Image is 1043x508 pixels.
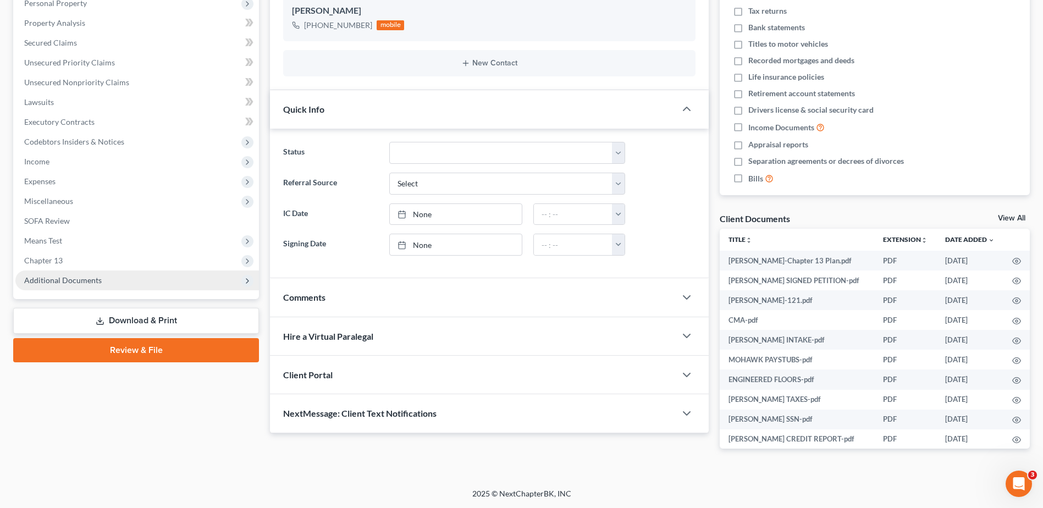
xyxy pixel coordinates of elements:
a: Secured Claims [15,33,259,53]
td: [DATE] [936,330,1003,350]
td: [PERSON_NAME] INTAKE-pdf [720,330,874,350]
td: [DATE] [936,290,1003,310]
td: [PERSON_NAME]-121.pdf [720,290,874,310]
span: Income Documents [748,122,814,133]
input: -- : -- [534,204,612,225]
iframe: Intercom live chat [1006,471,1032,497]
label: Signing Date [278,234,383,256]
span: Life insurance policies [748,71,824,82]
a: Lawsuits [15,92,259,112]
div: [PERSON_NAME] [292,4,687,18]
span: Unsecured Nonpriority Claims [24,78,129,87]
span: Lawsuits [24,97,54,107]
span: Drivers license & social security card [748,104,874,115]
td: PDF [874,310,936,330]
span: Hire a Virtual Paralegal [283,331,373,341]
td: CMA-pdf [720,310,874,330]
label: Status [278,142,383,164]
td: [DATE] [936,350,1003,369]
td: PDF [874,290,936,310]
td: PDF [874,429,936,449]
td: [PERSON_NAME]-Chapter 13 Plan.pdf [720,251,874,270]
a: SOFA Review [15,211,259,231]
td: PDF [874,270,936,290]
a: None [390,234,522,255]
td: PDF [874,369,936,389]
a: Unsecured Nonpriority Claims [15,73,259,92]
td: [DATE] [936,270,1003,290]
span: NextMessage: Client Text Notifications [283,408,437,418]
td: PDF [874,390,936,410]
a: Download & Print [13,308,259,334]
td: [DATE] [936,390,1003,410]
td: PDF [874,350,936,369]
a: None [390,204,522,225]
td: [PERSON_NAME] SIGNED PETITION-pdf [720,270,874,290]
a: Property Analysis [15,13,259,33]
label: Referral Source [278,173,383,195]
span: SOFA Review [24,216,70,225]
td: [PERSON_NAME] CREDIT REPORT-pdf [720,429,874,449]
span: 3 [1028,471,1037,479]
td: PDF [874,251,936,270]
i: unfold_more [921,237,928,244]
div: 2025 © NextChapterBK, INC [208,488,835,508]
button: New Contact [292,59,687,68]
span: Codebtors Insiders & Notices [24,137,124,146]
span: Additional Documents [24,275,102,285]
span: Means Test [24,236,62,245]
span: Retirement account statements [748,88,855,99]
td: [DATE] [936,410,1003,429]
span: Tax returns [748,5,787,16]
span: Client Portal [283,369,333,380]
a: Unsecured Priority Claims [15,53,259,73]
i: expand_more [988,237,995,244]
span: Comments [283,292,325,302]
input: -- : -- [534,234,612,255]
td: ENGINEERED FLOORS-pdf [720,369,874,389]
td: [PERSON_NAME] SSN-pdf [720,410,874,429]
a: View All [998,214,1025,222]
td: [PERSON_NAME] TAXES-pdf [720,390,874,410]
span: Appraisal reports [748,139,808,150]
a: Titleunfold_more [729,235,752,244]
span: Quick Info [283,104,324,114]
span: Unsecured Priority Claims [24,58,115,67]
span: Titles to motor vehicles [748,38,828,49]
span: Chapter 13 [24,256,63,265]
label: IC Date [278,203,383,225]
span: Miscellaneous [24,196,73,206]
span: Bills [748,173,763,184]
a: Review & File [13,338,259,362]
a: Date Added expand_more [945,235,995,244]
span: Bank statements [748,22,805,33]
span: Separation agreements or decrees of divorces [748,156,904,167]
td: [DATE] [936,369,1003,389]
td: PDF [874,410,936,429]
div: mobile [377,20,404,30]
span: Secured Claims [24,38,77,47]
td: [DATE] [936,310,1003,330]
span: Executory Contracts [24,117,95,126]
a: Extensionunfold_more [883,235,928,244]
div: [PHONE_NUMBER] [304,20,372,31]
td: [DATE] [936,429,1003,449]
td: MOHAWK PAYSTUBS-pdf [720,350,874,369]
span: Property Analysis [24,18,85,27]
span: Recorded mortgages and deeds [748,55,854,66]
span: Income [24,157,49,166]
i: unfold_more [746,237,752,244]
td: PDF [874,330,936,350]
span: Expenses [24,176,56,186]
a: Executory Contracts [15,112,259,132]
td: [DATE] [936,251,1003,270]
div: Client Documents [720,213,790,224]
